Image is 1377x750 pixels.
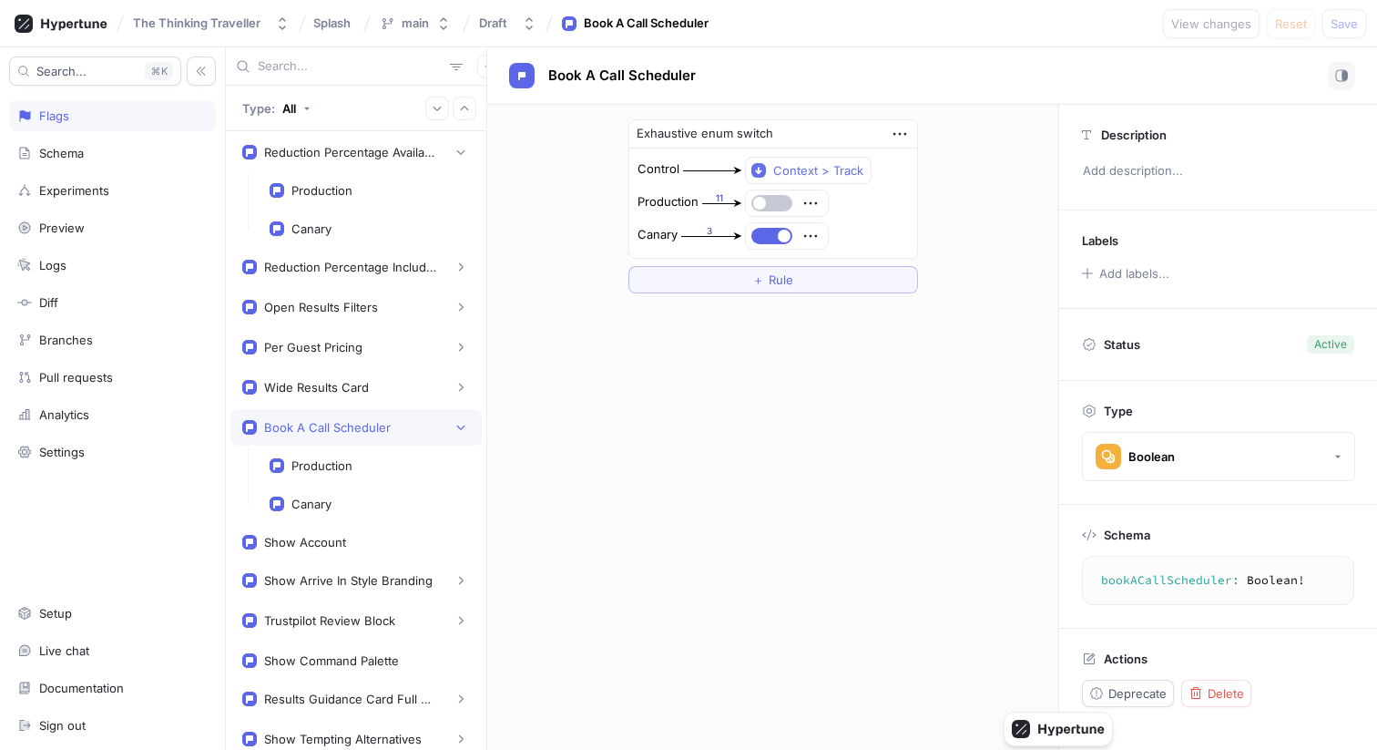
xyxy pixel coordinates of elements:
[425,97,449,120] button: Expand all
[291,497,331,511] div: Canary
[39,146,84,160] div: Schema
[258,57,443,76] input: Search...
[264,420,391,435] div: Book A Call Scheduler
[637,226,678,244] div: Canary
[637,160,679,179] div: Control
[264,692,437,706] div: Results Guidance Card Full Row
[1082,233,1118,248] p: Labels
[39,221,85,235] div: Preview
[1108,688,1167,699] span: Deprecate
[39,370,113,385] div: Pull requests
[1322,9,1366,38] button: Save
[752,274,764,285] span: ＋
[291,183,352,198] div: Production
[1090,564,1346,597] textarea: bookACallScheduler: Boolean!
[1104,528,1150,542] p: Schema
[1128,449,1175,465] div: Boolean
[637,193,699,211] div: Production
[1275,18,1307,29] span: Reset
[133,15,260,31] div: The Thinking Traveller
[39,183,109,198] div: Experiments
[1101,128,1167,142] p: Description
[264,732,422,746] div: Show Tempting Alternatives
[745,157,872,184] button: Context > Track
[702,191,739,205] div: 11
[291,458,352,473] div: Production
[264,380,369,395] div: Wide Results Card
[36,66,87,77] span: Search...
[1181,680,1251,707] button: Delete
[282,101,296,116] div: All
[402,15,429,31] div: main
[769,274,793,285] span: Rule
[1076,262,1174,285] button: Add labels...
[242,101,275,116] p: Type:
[236,92,317,124] button: Type: All
[1208,688,1244,699] span: Delete
[264,613,395,628] div: Trustpilot Review Block
[1082,680,1174,707] button: Deprecate
[291,221,331,236] div: Canary
[145,62,173,80] div: K
[126,8,297,38] button: The Thinking Traveller
[264,340,362,354] div: Per Guest Pricing
[479,15,507,31] div: Draft
[39,108,69,123] div: Flags
[372,8,458,38] button: main
[681,224,739,238] div: 3
[39,681,124,695] div: Documentation
[1082,432,1355,481] button: Boolean
[1104,404,1133,418] p: Type
[264,300,378,314] div: Open Results Filters
[584,15,709,33] div: Book A Call Scheduler
[39,643,89,658] div: Live chat
[453,97,476,120] button: Collapse all
[264,573,433,588] div: Show Arrive In Style Branding
[264,260,437,274] div: Reduction Percentage Included
[39,333,93,347] div: Branches
[1331,18,1358,29] span: Save
[264,145,437,159] div: Reduction Percentage Available
[1099,268,1169,280] div: Add labels...
[1267,9,1315,38] button: Reset
[39,445,85,459] div: Settings
[39,718,86,733] div: Sign out
[773,163,863,179] div: Context > Track
[39,606,72,621] div: Setup
[39,258,66,272] div: Logs
[1171,18,1251,29] span: View changes
[313,16,351,29] span: Splash
[637,125,773,143] div: Exhaustive enum switch
[39,407,89,422] div: Analytics
[1163,9,1260,38] button: View changes
[9,673,216,704] a: Documentation
[39,295,58,310] div: Diff
[472,8,544,38] button: Draft
[264,653,399,668] div: Show Command Palette
[1314,336,1347,353] div: Active
[9,57,181,86] button: Search...K
[1104,652,1147,666] p: Actions
[628,266,918,293] button: ＋Rule
[264,535,346,550] div: Show Account
[1075,156,1362,187] p: Add description...
[548,68,696,83] span: Book A Call Scheduler
[1104,332,1140,357] p: Status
